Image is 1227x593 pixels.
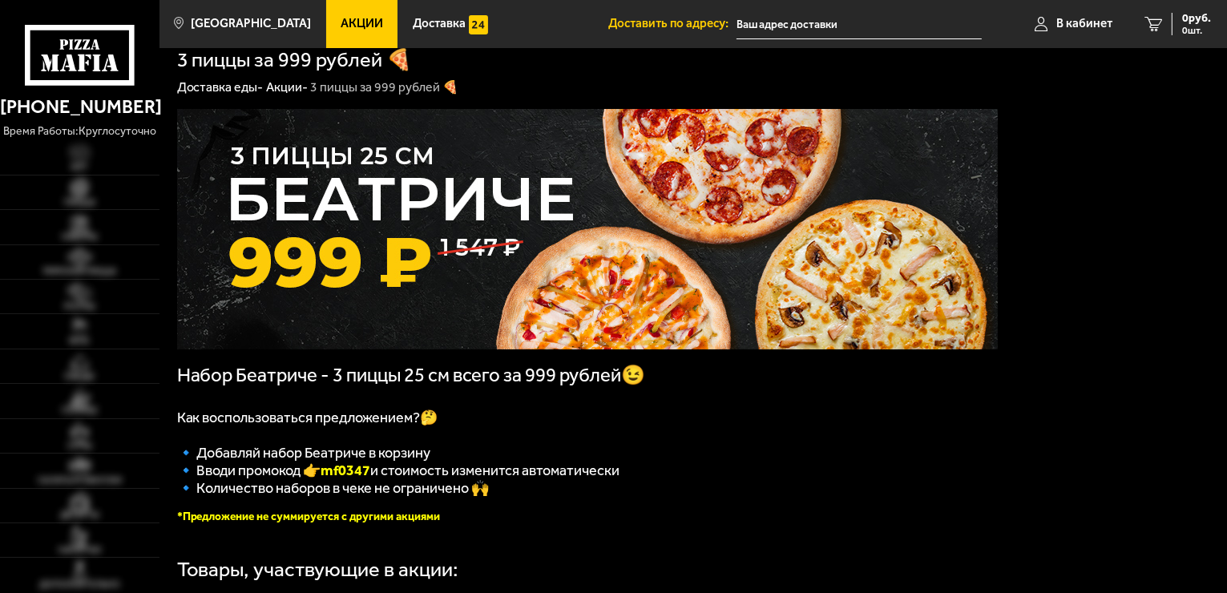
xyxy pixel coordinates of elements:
[177,479,490,497] span: 🔹 Количество наборов в чеке не ограничено 🙌
[177,79,264,95] a: Доставка еды-
[310,79,458,96] div: 3 пиццы за 999 рублей 🍕
[177,50,413,71] h1: 3 пиццы за 999 рублей 🍕
[1056,18,1112,30] span: В кабинет
[1182,13,1211,24] span: 0 руб.
[191,18,311,30] span: [GEOGRAPHIC_DATA]
[177,444,431,462] span: 🔹 Добавляй набор Беатриче в корзину
[737,10,982,39] input: Ваш адрес доставки
[469,15,488,34] img: 15daf4d41897b9f0e9f617042186c801.svg
[177,409,438,426] span: Как воспользоваться предложением?🤔
[321,462,371,479] b: mf0347
[177,462,620,479] span: 🔹 Вводи промокод 👉 и стоимость изменится автоматически
[177,364,646,386] span: Набор Беатриче - 3 пиццы 25 см всего за 999 рублей😉
[413,18,466,30] span: Доставка
[177,109,998,349] img: 1024x1024
[177,559,459,580] div: Товары, участвующие в акции:
[177,510,441,523] font: *Предложение не суммируется с другими акциями
[608,18,737,30] span: Доставить по адресу:
[341,18,383,30] span: Акции
[266,79,308,95] a: Акции-
[1182,26,1211,35] span: 0 шт.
